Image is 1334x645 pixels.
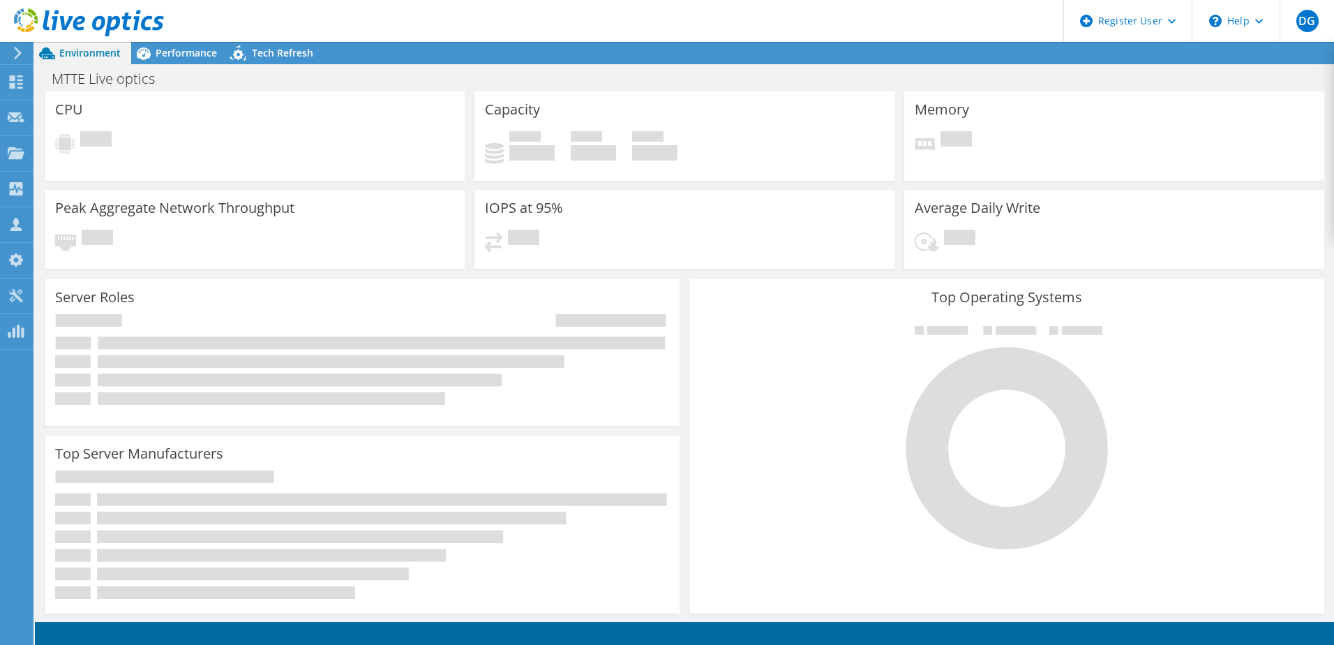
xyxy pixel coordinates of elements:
[59,46,121,59] span: Environment
[55,200,294,216] h3: Peak Aggregate Network Throughput
[252,46,313,59] span: Tech Refresh
[55,446,223,461] h3: Top Server Manufacturers
[700,290,1314,305] h3: Top Operating Systems
[940,131,972,150] span: Pending
[509,131,541,145] span: Used
[485,102,540,117] h3: Capacity
[508,230,539,249] span: Pending
[55,290,135,305] h3: Server Roles
[82,230,113,249] span: Pending
[1209,15,1222,27] svg: \n
[915,200,1040,216] h3: Average Daily Write
[156,46,217,59] span: Performance
[55,102,83,117] h3: CPU
[485,200,563,216] h3: IOPS at 95%
[1296,10,1319,32] span: DG
[571,131,602,145] span: Free
[80,131,112,150] span: Pending
[45,71,177,87] h1: MTTE Live optics
[632,131,664,145] span: Total
[944,230,975,249] span: Pending
[509,145,555,161] h4: 0 GiB
[915,102,969,117] h3: Memory
[632,145,677,161] h4: 0 GiB
[571,145,616,161] h4: 0 GiB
